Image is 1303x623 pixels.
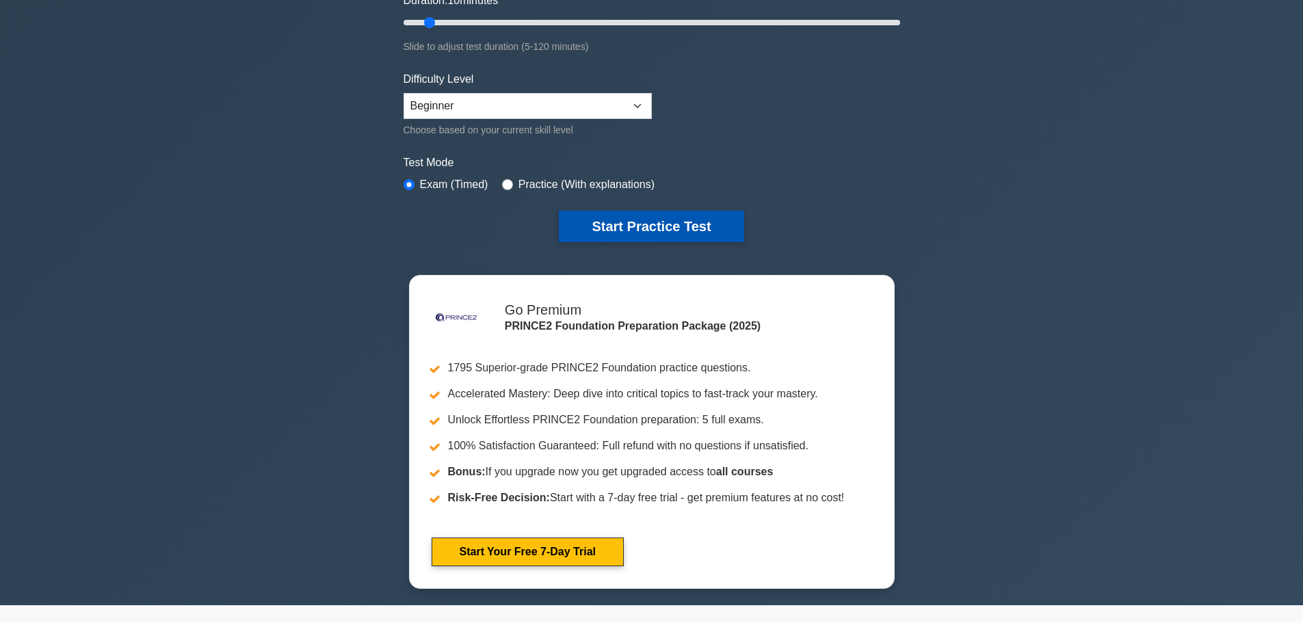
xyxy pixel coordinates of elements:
a: Start Your Free 7-Day Trial [432,538,624,566]
label: Test Mode [404,155,900,171]
button: Start Practice Test [559,211,743,242]
label: Difficulty Level [404,71,474,88]
label: Practice (With explanations) [518,176,655,193]
label: Exam (Timed) [420,176,488,193]
div: Choose based on your current skill level [404,122,652,138]
div: Slide to adjust test duration (5-120 minutes) [404,38,900,55]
